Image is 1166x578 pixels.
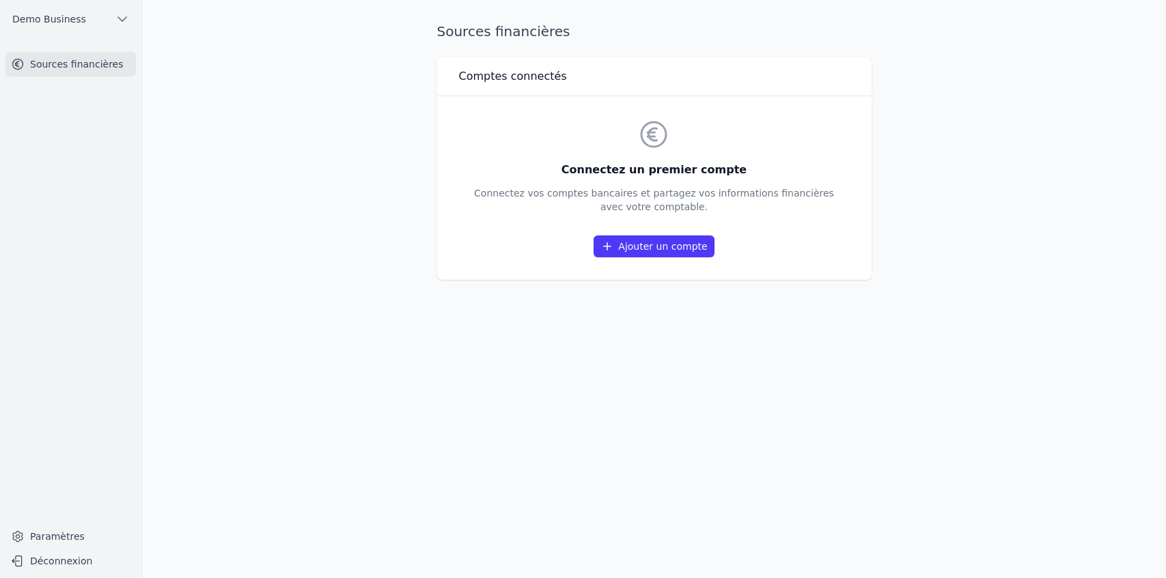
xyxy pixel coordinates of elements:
button: Demo Business [5,8,136,30]
h3: Connectez un premier compte [474,162,834,178]
h1: Sources financières [437,22,570,41]
button: Déconnexion [5,550,136,572]
a: Sources financières [5,52,136,76]
a: Ajouter un compte [594,235,714,257]
h3: Comptes connectés [459,68,567,85]
p: Connectez vos comptes bancaires et partagez vos informations financières avec votre comptable. [474,186,834,214]
span: Demo Business [12,12,86,26]
a: Paramètres [5,525,136,547]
